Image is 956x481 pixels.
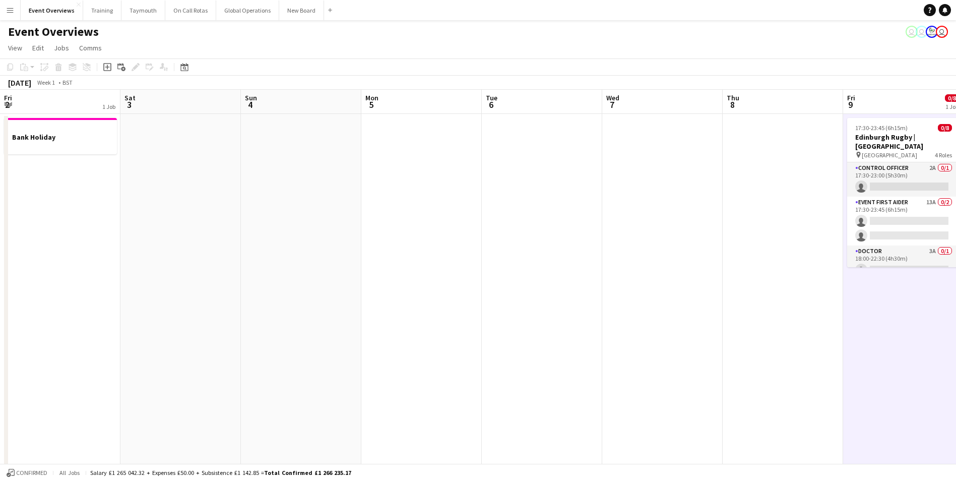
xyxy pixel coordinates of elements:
span: Edit [32,43,44,52]
a: Jobs [50,41,73,54]
app-user-avatar: Operations Team [916,26,928,38]
span: 4 [243,99,257,110]
h3: Bank Holiday [4,133,117,142]
span: 7 [605,99,619,110]
div: BST [62,79,73,86]
span: Week 1 [33,79,58,86]
div: Salary £1 265 042.32 + Expenses £50.00 + Subsistence £1 142.85 = [90,469,351,476]
span: All jobs [57,469,82,476]
button: On Call Rotas [165,1,216,20]
span: Total Confirmed £1 266 235.17 [264,469,351,476]
span: [GEOGRAPHIC_DATA] [862,151,917,159]
button: Confirmed [5,467,49,478]
span: 6 [484,99,497,110]
button: Event Overviews [21,1,83,20]
span: Confirmed [16,469,47,476]
button: Taymouth [121,1,165,20]
span: Wed [606,93,619,102]
span: 0/8 [938,124,952,132]
span: 2 [3,99,12,110]
a: View [4,41,26,54]
span: Fri [4,93,12,102]
span: Comms [79,43,102,52]
span: 3 [123,99,136,110]
app-user-avatar: Operations Manager [926,26,938,38]
button: Global Operations [216,1,279,20]
app-user-avatar: Operations Team [906,26,918,38]
span: Sat [124,93,136,102]
span: Thu [727,93,739,102]
span: Tue [486,93,497,102]
span: 17:30-23:45 (6h15m) [855,124,908,132]
div: [DATE] [8,78,31,88]
span: 4 Roles [935,151,952,159]
button: New Board [279,1,324,20]
app-job-card: Bank Holiday [4,118,117,154]
button: Training [83,1,121,20]
span: Fri [847,93,855,102]
span: View [8,43,22,52]
span: 9 [846,99,855,110]
span: 8 [725,99,739,110]
a: Comms [75,41,106,54]
span: Sun [245,93,257,102]
span: Mon [365,93,378,102]
h1: Event Overviews [8,24,99,39]
app-user-avatar: Operations Team [936,26,948,38]
span: 5 [364,99,378,110]
div: 1 Job [102,103,115,110]
span: Jobs [54,43,69,52]
a: Edit [28,41,48,54]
